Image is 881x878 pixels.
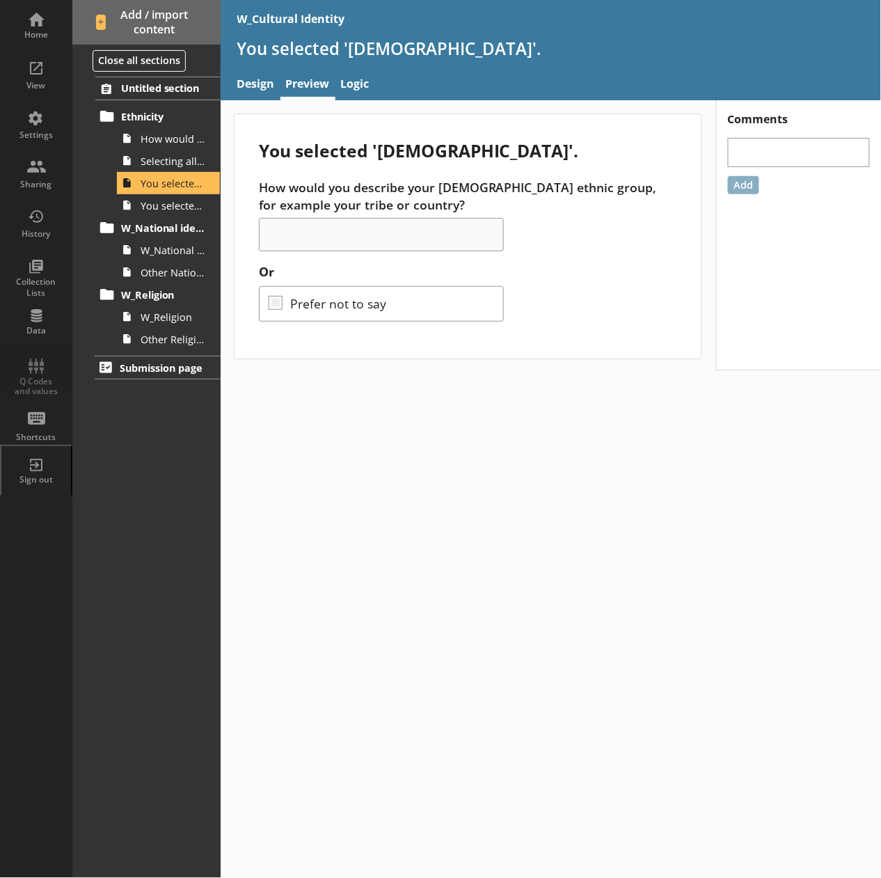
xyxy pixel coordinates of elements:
a: Preview [280,70,335,100]
a: Untitled section [95,77,220,100]
a: Other Religion [117,328,220,350]
a: W_National identity [95,217,220,239]
span: How would you describe your ethnic group? [141,132,205,146]
span: Untitled section [121,81,205,95]
span: Other Religion [141,333,205,346]
span: Ethnicity [121,110,205,123]
li: W_ReligionW_ReligionOther Religion [102,283,221,350]
div: Settings [12,130,61,141]
div: Shortcuts [12,432,61,443]
div: Sign out [12,474,61,485]
div: History [12,228,61,240]
a: How would you describe your ethnic group? [117,127,220,150]
a: W_National Identity [117,239,220,261]
span: W_Religion [141,311,205,324]
li: EthnicityHow would you describe your ethnic group?Selecting all that apply, how would you describ... [102,105,221,217]
h1: You selected '[DEMOGRAPHIC_DATA]'. [237,38,865,59]
a: W_Religion [117,306,220,328]
span: You selected '[DEMOGRAPHIC_DATA]'. [141,177,205,190]
a: Ethnicity [95,105,220,127]
span: Selecting all that apply, how would you describe your ethnic group? [141,155,205,168]
span: W_National Identity [141,244,205,257]
a: Submission page [95,356,221,379]
h1: Comments [717,100,881,127]
span: You selected 'Any other ethnic group'. [141,199,205,212]
div: View [12,80,61,91]
div: Collection Lists [12,276,61,298]
a: W_Religion [95,283,220,306]
div: Data [12,325,61,336]
a: You selected 'Any other ethnic group'. [117,194,220,217]
li: Untitled sectionEthnicityHow would you describe your ethnic group?Selecting all that apply, how w... [72,77,221,350]
div: W_Cultural Identity [237,11,345,26]
div: Sharing [12,179,61,190]
a: Logic [335,70,375,100]
a: You selected '[DEMOGRAPHIC_DATA]'. [117,172,220,194]
span: W_Religion [121,288,205,301]
div: You selected '[DEMOGRAPHIC_DATA]'. [259,139,677,162]
span: Add / import content [96,8,197,37]
a: Other National Identity [117,261,220,283]
li: W_National identityW_National IdentityOther National Identity [102,217,221,283]
a: Design [232,70,280,100]
a: Selecting all that apply, how would you describe your ethnic group? [117,150,220,172]
span: W_National identity [121,221,205,235]
span: Other National Identity [141,266,205,279]
button: Close all sections [93,50,186,72]
span: Submission page [120,361,205,375]
div: Home [12,29,61,40]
